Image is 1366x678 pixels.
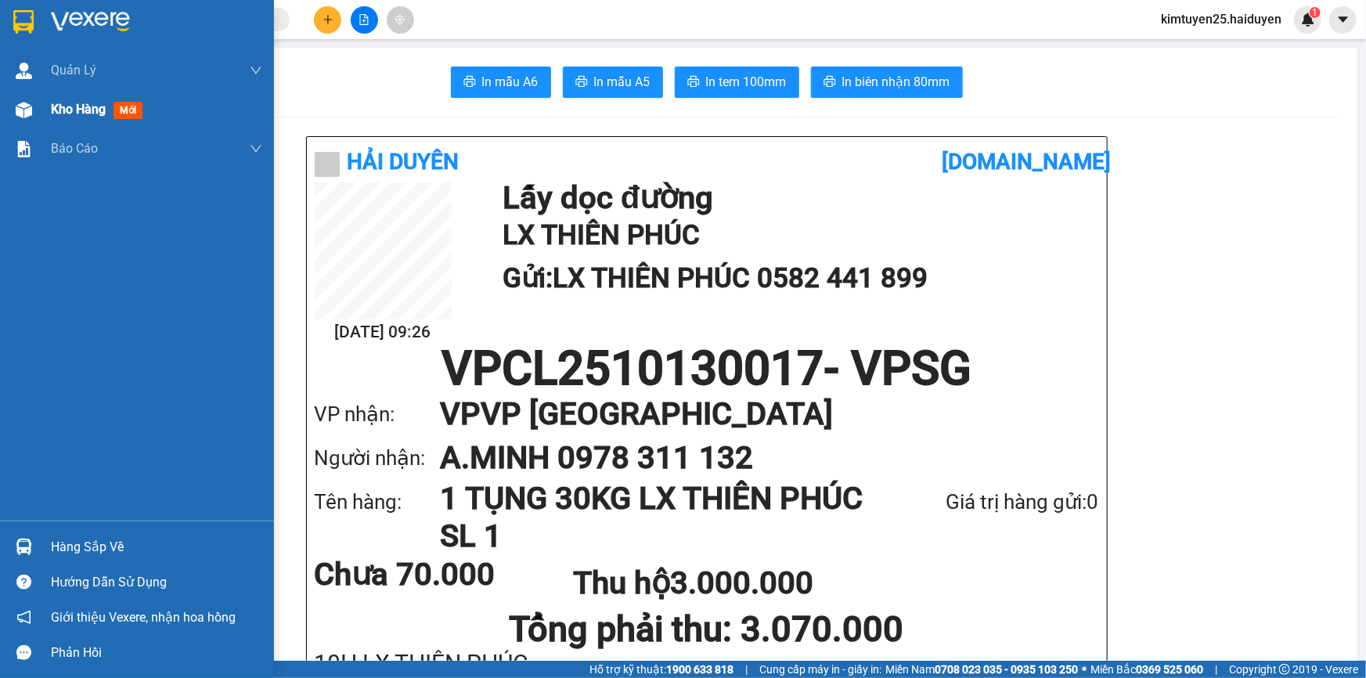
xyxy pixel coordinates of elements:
[51,641,262,665] div: Phản hồi
[451,67,551,98] button: printerIn mẫu A6
[315,608,1099,651] h1: Tổng phải thu: 3.070.000
[482,72,539,92] span: In mẫu A6
[440,436,1068,480] h1: A.MINH 0978 311 132
[348,149,460,175] b: Hải Duyên
[745,661,748,678] span: |
[503,257,1091,300] h1: Gửi: LX THIÊN PHÚC 0582 441 899
[842,72,950,92] span: In biên nhận 80mm
[706,72,787,92] span: In tem 100mm
[16,645,31,660] span: message
[250,64,262,77] span: down
[440,480,863,518] h1: 1 TỤNG 30KG LX THIÊN PHÚC
[1279,664,1290,675] span: copyright
[885,661,1078,678] span: Miền Nam
[824,75,836,90] span: printer
[315,345,1099,392] h1: VPCL2510130017 - VPSG
[1310,7,1321,18] sup: 1
[16,575,31,590] span: question-circle
[1329,6,1357,34] button: caret-down
[51,571,262,594] div: Hướng dẫn sử dụng
[51,60,96,80] span: Quản Lý
[463,75,476,90] span: printer
[687,75,700,90] span: printer
[942,149,1111,175] b: [DOMAIN_NAME]
[315,486,440,518] div: Tên hàng:
[573,559,832,608] div: Thu hộ 3.000.000
[1301,13,1315,27] img: icon-new-feature
[811,67,963,98] button: printerIn biên nhận 80mm
[16,539,32,555] img: warehouse-icon
[1136,663,1203,676] strong: 0369 525 060
[314,6,341,34] button: plus
[51,536,262,559] div: Hàng sắp về
[666,663,733,676] strong: 1900 633 818
[1082,666,1087,673] span: ⚪️
[315,559,574,590] div: Chưa 70.000
[323,14,333,25] span: plus
[387,6,414,34] button: aim
[16,610,31,625] span: notification
[16,63,32,79] img: warehouse-icon
[315,319,452,345] h2: [DATE] 09:26
[594,72,651,92] span: In mẫu A5
[51,608,236,627] span: Giới thiệu Vexere, nhận hoa hồng
[863,486,1099,518] div: Giá trị hàng gửi: 0
[503,214,1091,257] h2: LX THIÊN PHÚC
[13,10,34,34] img: logo-vxr
[1336,13,1350,27] span: caret-down
[440,518,863,555] h1: SL 1
[315,399,440,431] div: VP nhận:
[675,67,799,98] button: printerIn tem 100mm
[759,661,881,678] span: Cung cấp máy in - giấy in:
[1090,661,1203,678] span: Miền Bắc
[51,102,106,117] span: Kho hàng
[563,67,663,98] button: printerIn mẫu A5
[440,392,1068,436] h1: VP VP [GEOGRAPHIC_DATA]
[359,14,369,25] span: file-add
[16,141,32,157] img: solution-icon
[503,182,1091,214] h1: Lấy dọc đường
[1148,9,1294,29] span: kimtuyen25.haiduyen
[575,75,588,90] span: printer
[395,14,405,25] span: aim
[114,102,142,119] span: mới
[589,661,733,678] span: Hỗ trợ kỹ thuật:
[16,102,32,118] img: warehouse-icon
[1312,7,1317,18] span: 1
[315,442,440,474] div: Người nhận:
[1215,661,1217,678] span: |
[935,663,1078,676] strong: 0708 023 035 - 0935 103 250
[250,142,262,155] span: down
[315,651,1099,676] div: 10H LX THIÊN PHÚC
[351,6,378,34] button: file-add
[51,139,98,158] span: Báo cáo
